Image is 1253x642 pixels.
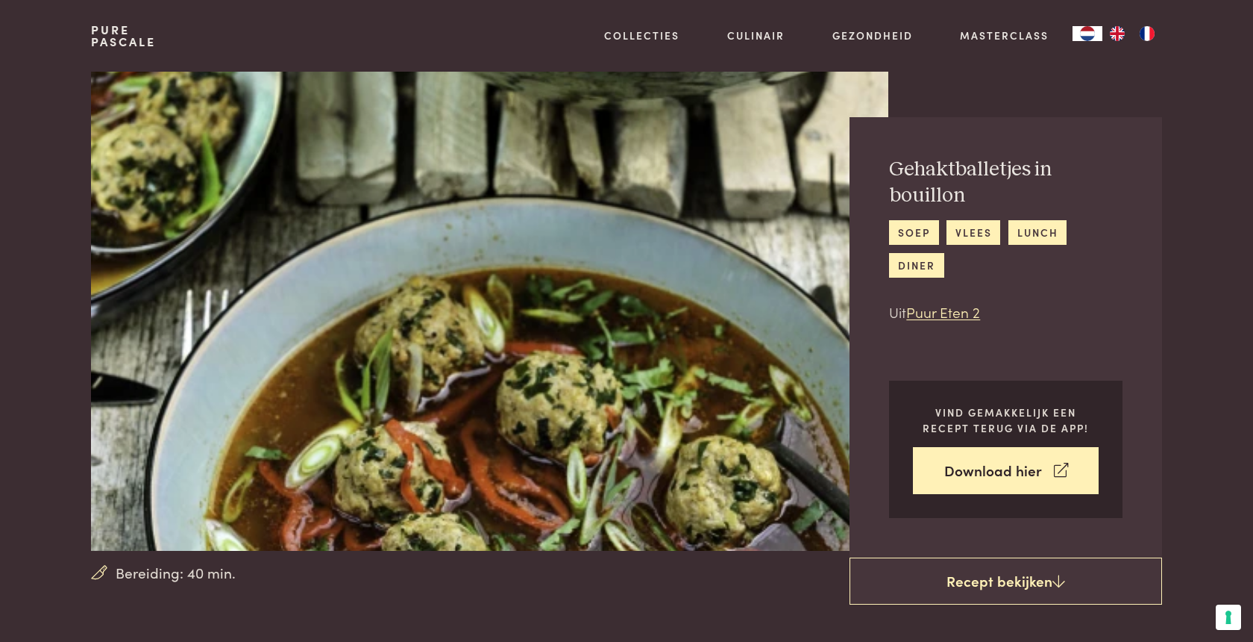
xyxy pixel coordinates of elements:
[889,253,943,278] a: diner
[1008,220,1067,245] a: lunch
[1102,26,1132,41] a: EN
[116,562,236,584] span: Bereiding: 40 min.
[889,220,938,245] a: soep
[913,447,1099,494] a: Download hier
[946,220,1000,245] a: vlees
[91,24,156,48] a: PurePascale
[1132,26,1162,41] a: FR
[913,405,1099,435] p: Vind gemakkelijk een recept terug via de app!
[832,28,913,43] a: Gezondheid
[1216,605,1241,630] button: Uw voorkeuren voor toestemming voor trackingtechnologieën
[1073,26,1102,41] div: Language
[604,28,679,43] a: Collecties
[91,72,888,551] img: Gehaktballetjes in bouillon
[727,28,785,43] a: Culinair
[850,558,1162,605] a: Recept bekijken
[1102,26,1162,41] ul: Language list
[1073,26,1102,41] a: NL
[889,302,1122,323] p: Uit
[906,302,980,322] a: Puur Eten 2
[1073,26,1162,41] aside: Language selected: Nederlands
[889,157,1122,208] h2: Gehaktballetjes in bouillon
[960,28,1049,43] a: Masterclass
